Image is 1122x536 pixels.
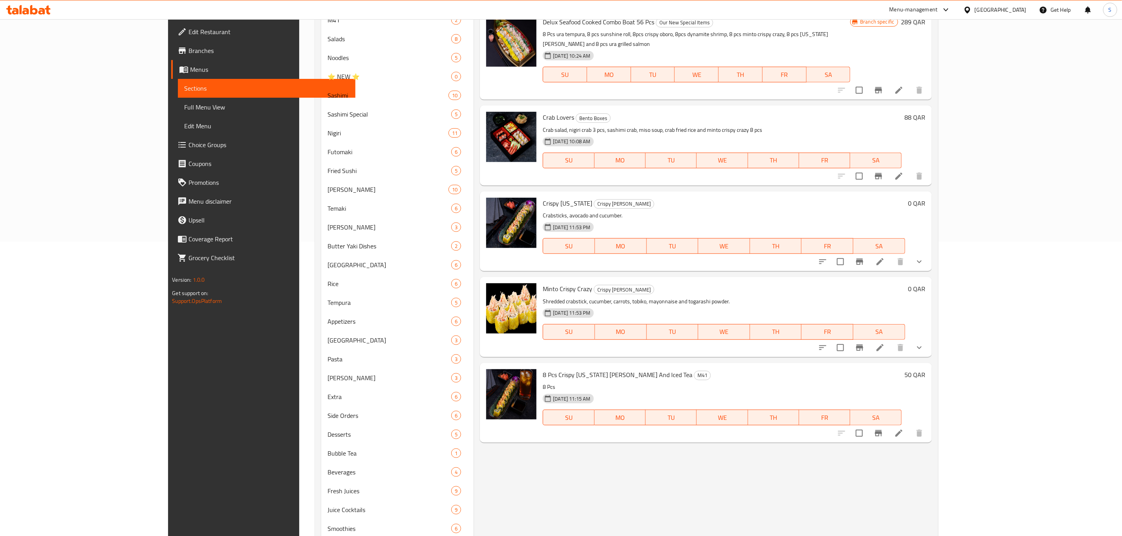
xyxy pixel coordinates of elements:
[452,431,461,438] span: 5
[184,121,349,131] span: Edit Menu
[178,98,355,117] a: Full Menu View
[850,153,901,168] button: SA
[328,260,452,270] div: Donburi
[595,153,646,168] button: MO
[486,369,536,419] img: 8 Pcs Crispy California Maki And Iced Tea
[452,35,461,43] span: 8
[451,260,461,270] div: items
[675,67,719,82] button: WE
[805,326,850,337] span: FR
[189,234,349,244] span: Coverage Report
[451,147,461,157] div: items
[807,67,851,82] button: SA
[853,324,905,340] button: SA
[647,324,699,340] button: TU
[184,84,349,93] span: Sections
[851,82,868,98] span: Select to update
[328,335,452,345] span: [GEOGRAPHIC_DATA]
[321,218,474,237] div: [PERSON_NAME]3
[748,410,799,425] button: TH
[452,469,461,476] span: 4
[894,171,904,181] a: Edit menu item
[321,500,474,519] div: Juice Cocktails9
[328,185,448,194] div: Hoso Maki
[751,155,796,166] span: TH
[328,222,452,232] span: [PERSON_NAME]
[451,53,461,62] div: items
[328,241,452,251] div: Butter Yaki Dishes
[328,222,452,232] div: Gunkan Maki
[452,148,461,156] span: 6
[901,16,926,27] h6: 289 QAR
[649,155,694,166] span: TU
[891,338,910,357] button: delete
[543,410,594,425] button: SU
[321,142,474,161] div: Futomaki6
[328,72,452,81] div: ⭐ NEW ⭐
[172,296,222,306] a: Support.OpsPlatform
[328,430,452,439] div: Desserts
[875,343,885,352] a: Edit menu item
[321,255,474,274] div: [GEOGRAPHIC_DATA]6
[451,373,461,383] div: items
[598,155,642,166] span: MO
[543,324,595,340] button: SU
[750,238,802,254] button: TH
[321,11,474,29] div: M412
[546,155,591,166] span: SU
[452,412,461,419] span: 6
[850,338,869,357] button: Branch-specific-item
[891,252,910,271] button: delete
[189,27,349,36] span: Edit Restaurant
[857,241,902,252] span: SA
[189,140,349,149] span: Choice Groups
[190,65,349,74] span: Menus
[587,67,631,82] button: MO
[321,105,474,124] div: Sashimi Special5
[452,374,461,382] span: 3
[646,410,697,425] button: TU
[598,412,642,423] span: MO
[576,113,611,123] div: Bento Boxes
[594,199,654,208] span: Crispy [PERSON_NAME]
[701,241,747,252] span: WE
[448,91,461,100] div: items
[328,91,448,100] span: Sashimi
[321,387,474,406] div: Extra6
[486,283,536,334] img: Minto Crispy Crazy
[328,486,452,496] div: Fresh Juices
[328,298,452,307] div: Tempura
[543,283,592,295] span: Minto Crispy Crazy
[799,410,850,425] button: FR
[451,34,461,44] div: items
[328,53,452,62] div: Noodles
[595,238,647,254] button: MO
[321,161,474,180] div: Fried Sushi5
[321,444,474,463] div: Bubble Tea1
[451,354,461,364] div: items
[451,335,461,345] div: items
[543,153,594,168] button: SU
[857,326,902,337] span: SA
[328,260,452,270] span: [GEOGRAPHIC_DATA]
[451,317,461,326] div: items
[853,238,905,254] button: SA
[857,18,897,26] span: Branch specific
[171,211,355,230] a: Upsell
[550,138,593,145] span: [DATE] 10:08 AM
[910,81,929,100] button: delete
[598,241,644,252] span: MO
[802,324,853,340] button: FR
[452,73,461,80] span: 0
[328,166,452,175] div: Fried Sushi
[890,5,938,15] div: Menu-management
[594,285,654,294] span: Crispy [PERSON_NAME]
[328,185,448,194] span: [PERSON_NAME]
[328,411,452,420] div: Side Orders
[452,167,461,175] span: 5
[452,450,461,457] span: 1
[189,178,349,187] span: Promotions
[328,128,448,138] span: Nigiri
[905,112,926,123] h6: 88 QAR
